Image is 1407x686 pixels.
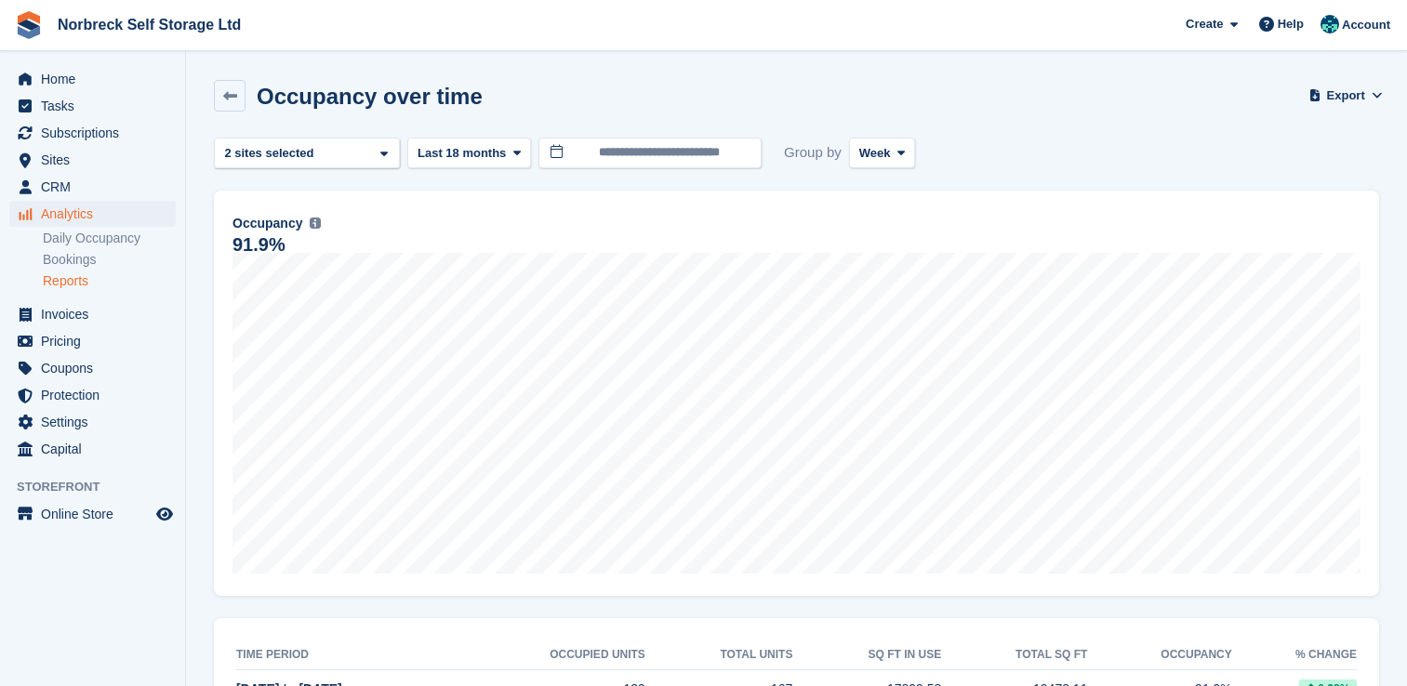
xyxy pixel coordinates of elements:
[9,93,176,119] a: menu
[792,640,941,670] th: Sq ft in use
[41,201,153,227] span: Analytics
[1278,15,1304,33] span: Help
[41,355,153,381] span: Coupons
[236,640,451,670] th: Time period
[1327,86,1365,105] span: Export
[41,501,153,527] span: Online Store
[9,436,176,462] a: menu
[1321,15,1339,33] img: Sally King
[17,478,185,496] span: Storefront
[9,201,176,227] a: menu
[41,409,153,435] span: Settings
[9,409,176,435] a: menu
[153,503,176,525] a: Preview store
[9,66,176,92] a: menu
[645,640,793,670] th: Total units
[43,272,176,290] a: Reports
[310,218,321,229] img: icon-info-grey-7440780725fd019a000dd9b08b2336e03edf1995a4989e88bcd33f0948082b44.svg
[1342,16,1390,34] span: Account
[257,84,483,109] h2: Occupancy over time
[43,230,176,247] a: Daily Occupancy
[849,138,915,168] button: Week
[9,120,176,146] a: menu
[784,138,842,168] span: Group by
[9,174,176,200] a: menu
[9,328,176,354] a: menu
[41,120,153,146] span: Subscriptions
[15,11,43,39] img: stora-icon-8386f47178a22dfd0bd8f6a31ec36ba5ce8667c1dd55bd0f319d3a0aa187defe.svg
[43,251,176,269] a: Bookings
[232,237,285,253] div: 91.9%
[451,640,645,670] th: Occupied units
[418,144,506,163] span: Last 18 months
[1087,640,1231,670] th: Occupancy
[41,66,153,92] span: Home
[41,93,153,119] span: Tasks
[9,355,176,381] a: menu
[9,301,176,327] a: menu
[41,174,153,200] span: CRM
[9,147,176,173] a: menu
[41,301,153,327] span: Invoices
[232,214,302,233] span: Occupancy
[1186,15,1223,33] span: Create
[50,9,248,40] a: Norbreck Self Storage Ltd
[221,144,321,163] div: 2 sites selected
[1312,80,1379,111] button: Export
[41,147,153,173] span: Sites
[9,382,176,408] a: menu
[1232,640,1357,670] th: % change
[407,138,531,168] button: Last 18 months
[41,436,153,462] span: Capital
[41,382,153,408] span: Protection
[41,328,153,354] span: Pricing
[9,501,176,527] a: menu
[859,144,891,163] span: Week
[941,640,1087,670] th: Total sq ft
